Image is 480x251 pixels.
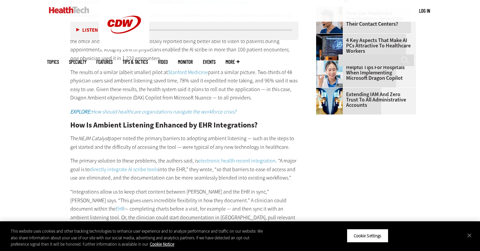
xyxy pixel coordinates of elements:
a: electronic health record integration [198,157,276,164]
a: Helpful Tips for Hospitals When Implementing Microsoft Dragon Copilot [316,65,412,81]
em: How should healthcare organizations navigate the workforce crisis? [70,108,236,115]
span: More [226,59,240,64]
strong: How Is Ambient Listening Enhanced by EHR Integrations? [70,120,257,130]
a: Extending IAM and Zero Trust to All Administrative Accounts [316,92,412,108]
p: The paper noted the primary barriers to adopting ambient listening — such as the steps to get sta... [70,134,299,151]
div: User menu [419,7,430,14]
strong: EXPLORE: [70,108,91,115]
img: Home [49,7,89,13]
img: abstract image of woman with pixelated face [316,88,343,114]
a: Video [158,59,168,64]
a: CDW [99,44,149,51]
a: More information about your privacy [150,241,174,247]
em: NEJM Catalyst [78,135,109,142]
p: The results of a similar (albeit smaller) pilot at paint a similar picture. Two-thirds of 48 phys... [70,68,299,102]
a: Doctor using phone to dictate to tablet [316,61,346,66]
button: Cookie Settings [347,229,388,243]
button: Close [462,228,477,243]
img: Doctor using phone to dictate to tablet [316,61,343,87]
a: EXPLORE:How should healthcare organizations navigate the workforce crisis? [70,108,236,115]
span: Topics [47,59,59,64]
p: “Integrations allow us to keep chart content between [PERSON_NAME] and the EHR in sync,” [PERSON_... [70,188,299,239]
span: Specialty [69,59,86,64]
div: This website uses cookies and other tracking technologies to enhance user experience and to analy... [11,228,264,248]
a: Stanford Medicine [168,69,208,76]
a: abstract image of woman with pixelated face [316,88,346,93]
a: MonITor [178,59,193,64]
a: Features [96,59,113,64]
a: Log in [419,8,430,14]
a: EHR [116,205,124,212]
a: Tips & Tactics [123,59,148,64]
a: Events [203,59,216,64]
a: directly integrate AI scribe tools [90,166,158,173]
p: The primary solution to these problems, the authors said, is . “A major goal is to into the EHR,”... [70,157,299,182]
